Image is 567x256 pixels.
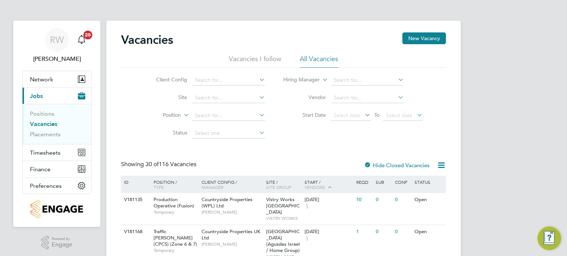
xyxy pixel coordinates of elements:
input: Search for... [192,75,265,85]
div: Position / [148,176,200,193]
div: Reqd [354,176,374,188]
div: [DATE] [305,229,353,235]
div: Sub [374,176,393,188]
a: RW[PERSON_NAME] [22,28,92,63]
span: Select date [386,112,412,119]
input: Search for... [192,93,265,103]
div: 0 [393,193,412,207]
div: ID [122,176,148,188]
span: Countryside Properties (WPL) Ltd [202,196,252,209]
span: Timesheets [30,149,61,156]
div: Open [413,225,445,239]
a: Vacancies [30,120,57,127]
label: Status [145,129,187,136]
span: Production Operative (Fusion) [154,196,194,209]
a: Positions [30,110,54,117]
span: Finance [30,166,51,173]
span: VISTRY WORKS [266,215,301,221]
label: Hide Closed Vacancies [364,162,430,169]
label: Vendor [283,94,326,101]
span: Select date [334,112,360,119]
button: Timesheets [23,144,91,161]
div: 10 [354,193,374,207]
label: Position [138,112,181,119]
nav: Main navigation [13,21,100,227]
span: 20 [83,31,92,39]
label: Site [145,94,187,101]
span: 116 Vacancies [145,161,196,168]
span: Powered by [52,236,72,242]
span: 1 [305,203,309,209]
div: 0 [374,225,393,239]
label: Hiring Manager [277,76,320,84]
div: [DATE] [305,197,353,203]
span: Site Group [266,184,291,190]
span: Richard Walsh [22,55,92,63]
div: Status [413,176,445,188]
span: 30 of [145,161,159,168]
span: Vendors [305,184,325,190]
input: Search for... [331,75,404,85]
div: V181168 [122,225,148,239]
span: RW [50,35,64,45]
div: Start / [303,176,354,194]
span: [GEOGRAPHIC_DATA] (Agusdas Israel / Home Group) [266,228,300,253]
input: Select one [192,128,265,138]
img: countryside-properties-logo-retina.png [31,200,83,218]
span: 1 [305,235,309,241]
div: 1 [354,225,374,239]
div: Jobs [23,104,91,144]
span: Type [154,184,164,190]
input: Search for... [331,93,404,103]
div: Site / [264,176,303,193]
button: Preferences [23,178,91,194]
span: To [372,110,382,120]
button: New Vacancy [402,32,446,44]
a: Powered byEngage [41,236,73,250]
label: Start Date [283,112,326,118]
h2: Vacancies [121,32,173,47]
a: 20 [74,28,89,52]
div: V181135 [122,193,148,207]
span: Engage [52,242,72,248]
div: 0 [374,193,393,207]
span: Preferences [30,182,62,189]
li: Vacancies I follow [229,55,281,68]
span: Jobs [30,92,43,99]
div: Client Config / [200,176,264,193]
button: Jobs [23,88,91,104]
span: Temporary [154,248,198,253]
span: Manager [202,184,223,190]
a: Placements [30,131,61,138]
span: Countryside Properties UK Ltd [202,228,260,241]
span: Network [30,76,53,83]
div: Open [413,193,445,207]
div: Conf [393,176,412,188]
button: Finance [23,161,91,177]
li: All Vacancies [300,55,338,68]
span: Vistry Works [GEOGRAPHIC_DATA] [266,196,300,215]
span: Temporary [154,209,198,215]
button: Network [23,71,91,87]
a: Go to home page [22,200,92,218]
input: Search for... [192,111,265,121]
span: Traffic [PERSON_NAME] (CPCS) (Zone 6 & 7) [154,228,197,247]
label: Client Config [145,76,187,83]
div: Showing [121,161,198,168]
button: Engage Resource Center [537,227,561,250]
div: 0 [393,225,412,239]
span: [PERSON_NAME] [202,209,262,215]
span: [PERSON_NAME] [202,241,262,247]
